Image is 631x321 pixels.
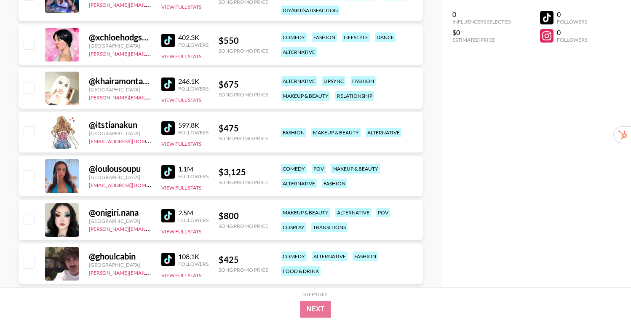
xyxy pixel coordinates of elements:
[161,165,175,179] img: TikTok
[178,33,209,42] div: 402.3K
[178,42,209,48] div: Followers
[312,164,326,174] div: pov
[452,37,511,43] div: Estimated Price
[178,86,209,92] div: Followers
[353,251,378,261] div: fashion
[311,128,361,137] div: makeup & beauty
[219,179,268,185] div: Song Promo Price
[281,5,340,15] div: diy/art/satisfaction
[89,32,151,43] div: @ xchloehodgsonx
[89,251,151,262] div: @ ghoulcabin
[89,49,214,57] a: [PERSON_NAME][EMAIL_ADDRESS][DOMAIN_NAME]
[281,266,321,276] div: food & drink
[281,164,307,174] div: comedy
[89,86,151,93] div: [GEOGRAPHIC_DATA]
[335,208,371,217] div: alternative
[89,207,151,218] div: @ onigiri.nana
[557,28,587,37] div: 0
[557,37,587,43] div: Followers
[161,209,175,222] img: TikTok
[178,121,209,129] div: 597.8K
[281,47,317,57] div: alternative
[219,48,268,54] div: Song Promo Price
[281,208,330,217] div: makeup & beauty
[281,91,330,101] div: makeup & beauty
[161,53,201,59] button: View Full Stats
[161,121,175,135] img: TikTok
[557,19,587,25] div: Followers
[161,253,175,266] img: TikTok
[281,76,317,86] div: alternative
[281,32,307,42] div: comedy
[335,91,374,101] div: relationship
[375,32,396,42] div: dance
[219,123,268,134] div: $ 475
[331,164,380,174] div: makeup & beauty
[322,179,347,188] div: fashion
[312,251,348,261] div: alternative
[161,97,201,103] button: View Full Stats
[219,254,268,265] div: $ 425
[322,76,345,86] div: lipsync
[89,130,151,136] div: [GEOGRAPHIC_DATA]
[89,120,151,130] div: @ itstianakun
[311,222,348,232] div: transitions
[557,10,587,19] div: 0
[303,291,328,297] div: Step 1 of 2
[452,28,511,37] div: $0
[178,173,209,179] div: Followers
[281,179,317,188] div: alternative
[219,35,268,46] div: $ 550
[161,228,201,235] button: View Full Stats
[161,185,201,191] button: View Full Stats
[219,79,268,90] div: $ 675
[452,10,511,19] div: 0
[178,217,209,223] div: Followers
[161,272,201,278] button: View Full Stats
[89,224,214,232] a: [PERSON_NAME][EMAIL_ADDRESS][DOMAIN_NAME]
[281,251,307,261] div: comedy
[219,211,268,221] div: $ 800
[89,76,151,86] div: @ khairamontana
[342,32,370,42] div: lifestyle
[178,209,209,217] div: 2.5M
[161,78,175,91] img: TikTok
[178,261,209,267] div: Followers
[376,208,390,217] div: pov
[452,19,511,25] div: Influencers Selected
[89,163,151,174] div: @ loulousoupu
[89,136,174,144] a: [EMAIL_ADDRESS][DOMAIN_NAME]
[350,76,376,86] div: fashion
[178,77,209,86] div: 246.1K
[312,32,337,42] div: fashion
[178,165,209,173] div: 1.1M
[219,223,268,229] div: Song Promo Price
[89,262,151,268] div: [GEOGRAPHIC_DATA]
[219,135,268,142] div: Song Promo Price
[161,141,201,147] button: View Full Stats
[219,167,268,177] div: $ 3,125
[219,91,268,98] div: Song Promo Price
[281,128,306,137] div: fashion
[300,301,332,318] button: Next
[89,93,214,101] a: [PERSON_NAME][EMAIL_ADDRESS][DOMAIN_NAME]
[178,129,209,136] div: Followers
[89,268,214,276] a: [PERSON_NAME][EMAIL_ADDRESS][DOMAIN_NAME]
[178,252,209,261] div: 108.1K
[366,128,401,137] div: alternative
[89,218,151,224] div: [GEOGRAPHIC_DATA]
[89,43,151,49] div: [GEOGRAPHIC_DATA]
[219,267,268,273] div: Song Promo Price
[161,4,201,10] button: View Full Stats
[161,34,175,47] img: TikTok
[89,180,174,188] a: [EMAIL_ADDRESS][DOMAIN_NAME]
[89,174,151,180] div: [GEOGRAPHIC_DATA]
[281,222,306,232] div: cosplay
